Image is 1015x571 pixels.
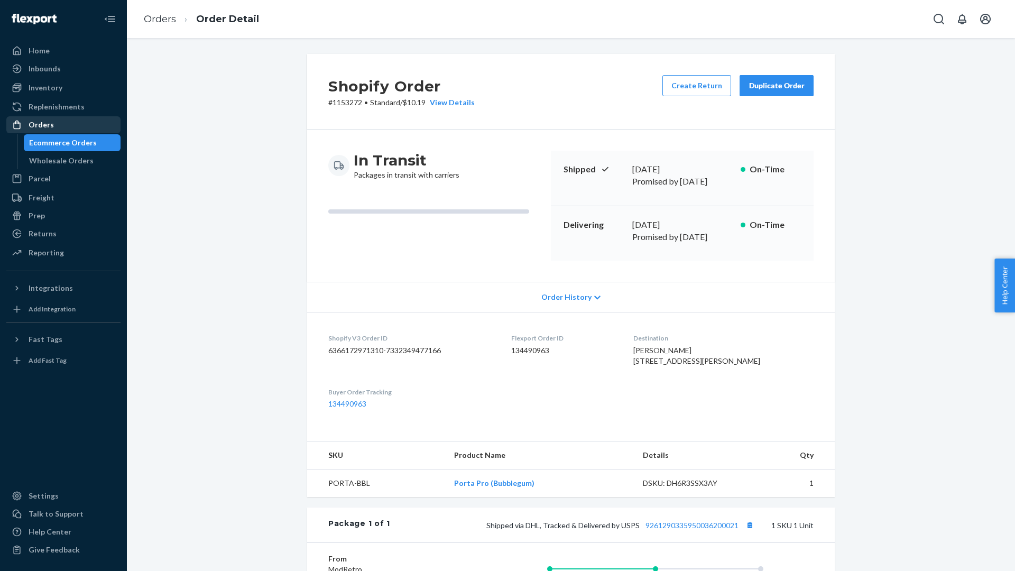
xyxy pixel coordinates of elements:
div: Wholesale Orders [29,155,94,166]
span: Shipped via DHL, Tracked & Delivered by USPS [486,521,756,530]
a: Ecommerce Orders [24,134,121,151]
div: Reporting [29,247,64,258]
button: View Details [426,97,475,108]
dd: 6366172971310-7332349477166 [328,345,494,356]
p: # 1153272 / $10.19 [328,97,475,108]
div: Inbounds [29,63,61,74]
a: Order Detail [196,13,259,25]
div: DSKU: DH6R3SSX3AY [643,478,742,489]
dt: Flexport Order ID [511,334,617,343]
dt: From [328,554,455,564]
button: Open notifications [952,8,973,30]
span: [PERSON_NAME] [STREET_ADDRESS][PERSON_NAME] [633,346,760,365]
button: Give Feedback [6,541,121,558]
div: Settings [29,491,59,501]
th: SKU [307,441,446,469]
a: Add Fast Tag [6,352,121,369]
div: Package 1 of 1 [328,518,390,532]
a: Replenishments [6,98,121,115]
p: Delivering [564,219,624,231]
div: Ecommerce Orders [29,137,97,148]
span: • [364,98,368,107]
div: [DATE] [632,219,732,231]
div: Integrations [29,283,73,293]
div: Packages in transit with carriers [354,151,459,180]
div: Parcel [29,173,51,184]
a: Wholesale Orders [24,152,121,169]
button: Help Center [994,259,1015,312]
a: Home [6,42,121,59]
div: Add Fast Tag [29,356,67,365]
div: Add Integration [29,305,76,314]
a: Inventory [6,79,121,96]
button: Open Search Box [928,8,949,30]
p: On-Time [750,163,801,176]
div: Freight [29,192,54,203]
div: Prep [29,210,45,221]
h3: In Transit [354,151,459,170]
a: Prep [6,207,121,224]
span: Standard [370,98,400,107]
img: Flexport logo [12,14,57,24]
a: Orders [6,116,121,133]
div: Home [29,45,50,56]
button: Copy tracking number [743,518,756,532]
a: Porta Pro (Bubblegum) [454,478,534,487]
div: Help Center [29,527,71,537]
dt: Destination [633,334,814,343]
a: Returns [6,225,121,242]
button: Open account menu [975,8,996,30]
p: Promised by [DATE] [632,176,732,188]
a: 134490963 [328,399,366,408]
th: Qty [751,441,835,469]
a: Settings [6,487,121,504]
button: Integrations [6,280,121,297]
p: Shipped [564,163,624,176]
button: Fast Tags [6,331,121,348]
a: Add Integration [6,301,121,318]
div: Returns [29,228,57,239]
div: Replenishments [29,102,85,112]
div: Give Feedback [29,545,80,555]
button: Create Return [662,75,731,96]
div: Fast Tags [29,334,62,345]
a: Freight [6,189,121,206]
a: Parcel [6,170,121,187]
th: Product Name [446,441,634,469]
dt: Shopify V3 Order ID [328,334,494,343]
div: Duplicate Order [749,80,805,91]
div: Orders [29,119,54,130]
a: Inbounds [6,60,121,77]
div: Inventory [29,82,62,93]
th: Details [634,441,751,469]
a: Orders [144,13,176,25]
button: Close Navigation [99,8,121,30]
p: Promised by [DATE] [632,231,732,243]
div: [DATE] [632,163,732,176]
a: Reporting [6,244,121,261]
span: Order History [541,292,592,302]
div: Talk to Support [29,509,84,519]
ol: breadcrumbs [135,4,267,35]
dd: 134490963 [511,345,617,356]
td: 1 [751,469,835,497]
div: 1 SKU 1 Unit [390,518,814,532]
a: Talk to Support [6,505,121,522]
a: Help Center [6,523,121,540]
td: PORTA-BBL [307,469,446,497]
h2: Shopify Order [328,75,475,97]
p: On-Time [750,219,801,231]
button: Duplicate Order [740,75,814,96]
a: 9261290335950036200021 [645,521,739,530]
dt: Buyer Order Tracking [328,388,494,397]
